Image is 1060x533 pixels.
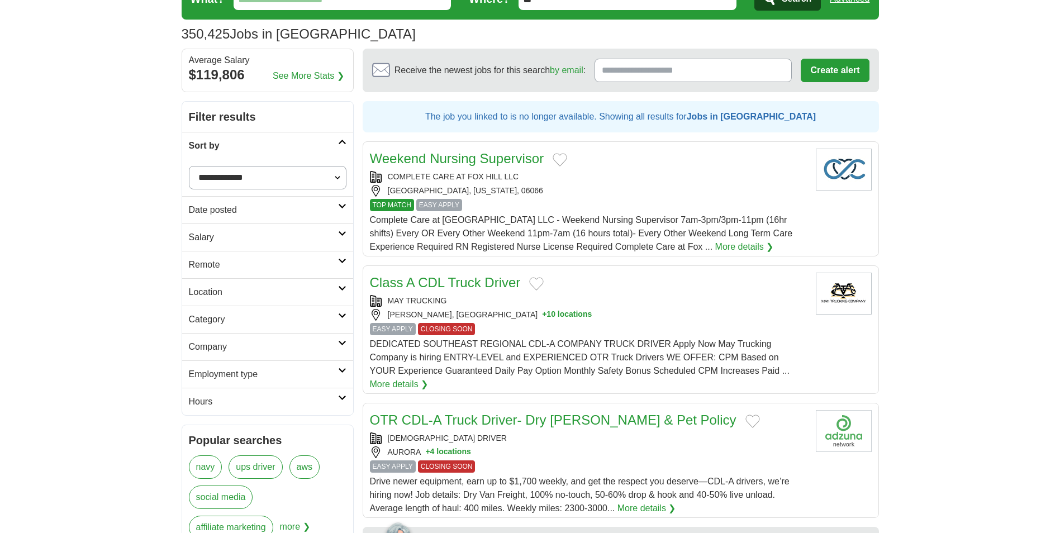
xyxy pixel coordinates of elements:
a: More details ❯ [370,378,429,391]
span: CLOSING SOON [418,460,476,473]
h2: Sort by [189,139,338,153]
div: [PERSON_NAME], [GEOGRAPHIC_DATA] [370,309,807,321]
a: See More Stats ❯ [273,69,344,83]
a: social media [189,486,253,509]
div: [GEOGRAPHIC_DATA], [US_STATE], 06066 [370,185,807,197]
span: CLOSING SOON [418,323,476,335]
span: + [542,309,546,321]
h1: Jobs in [GEOGRAPHIC_DATA] [182,26,416,41]
span: TOP MATCH [370,199,414,211]
h2: Filter results [182,102,353,132]
div: COMPLETE CARE AT FOX HILL LLC [370,171,807,183]
div: AURORA [370,446,807,458]
a: Remote [182,251,353,278]
div: [DEMOGRAPHIC_DATA] DRIVER [370,432,807,444]
h2: Location [189,285,338,299]
h2: Category [189,313,338,326]
img: Company logo [816,410,872,452]
h2: Hours [189,395,338,408]
div: $119,806 [189,65,346,85]
a: Location [182,278,353,306]
button: +4 locations [425,446,470,458]
a: Weekend Nursing Supervisor [370,151,544,166]
a: More details ❯ [715,240,774,254]
a: aws [289,455,320,479]
a: Date posted [182,196,353,223]
img: Company logo [816,149,872,191]
span: 350,425 [182,24,230,44]
button: Create alert [801,59,869,82]
span: DEDICATED SOUTHEAST REGIONAL CDL-A COMPANY TRUCK DRIVER Apply Now May Trucking Company is hiring ... [370,339,790,375]
a: OTR CDL-A Truck Driver- Dry [PERSON_NAME] & Pet Policy [370,412,736,427]
h2: Popular searches [189,432,346,449]
span: EASY APPLY [370,460,416,473]
span: Drive newer equipment, earn up to $1,700 weekly, and get the respect you deserve—CDL-A drivers, w... [370,477,790,513]
a: MAY TRUCKING [388,296,447,305]
h2: Company [189,340,338,354]
a: Employment type [182,360,353,388]
a: Category [182,306,353,333]
button: Add to favorite jobs [745,415,760,428]
span: EASY APPLY [370,323,416,335]
a: More details ❯ [617,502,676,515]
h2: Employment type [189,368,338,381]
button: +10 locations [542,309,592,321]
a: Company [182,333,353,360]
span: EASY APPLY [416,199,462,211]
a: navy [189,455,222,479]
a: Sort by [182,132,353,159]
div: The job you linked to is no longer available. Showing all results for [363,101,879,132]
a: ups driver [229,455,282,479]
a: Salary [182,223,353,251]
strong: Jobs in [GEOGRAPHIC_DATA] [687,112,816,121]
a: Class A CDL Truck Driver [370,275,521,290]
a: Hours [182,388,353,415]
div: Average Salary [189,56,346,65]
a: by email [550,65,583,75]
span: Receive the newest jobs for this search : [394,64,586,77]
button: Add to favorite jobs [553,153,567,166]
button: Add to favorite jobs [529,277,544,291]
img: May Trucking logo [816,273,872,315]
h2: Salary [189,231,338,244]
h2: Date posted [189,203,338,217]
h2: Remote [189,258,338,272]
span: Complete Care at [GEOGRAPHIC_DATA] LLC - Weekend Nursing Supervisor 7am-3pm/3pm-11pm (16hr shifts... [370,215,793,251]
span: + [425,446,430,458]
